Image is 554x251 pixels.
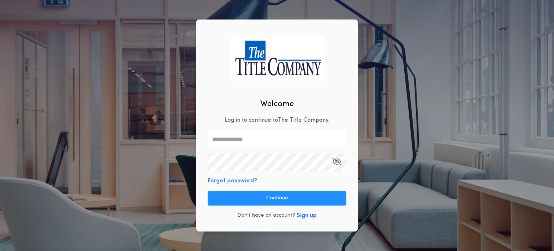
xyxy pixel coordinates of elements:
button: Sign up [296,211,317,220]
p: Don't have an account? [237,212,295,219]
button: Forgot password? [208,177,257,185]
button: Continue [208,191,346,205]
h2: Welcome [260,98,294,110]
p: Log in to continue to The Title Company . [225,116,330,125]
img: logo [230,36,324,81]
